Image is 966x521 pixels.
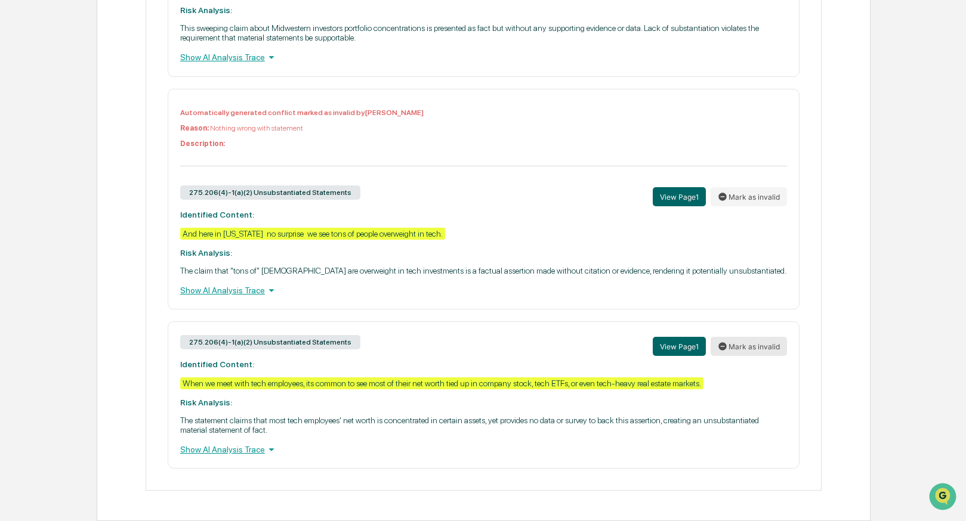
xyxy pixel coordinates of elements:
strong: Risk Analysis: [180,398,232,407]
span: Pylon [119,202,144,211]
span: Preclearance [24,150,77,162]
b: Description: [180,139,225,148]
p: The claim that "tons of" [DEMOGRAPHIC_DATA] are overweight in tech investments is a factual asser... [180,266,787,275]
button: Start new chat [203,95,217,109]
div: When we meet with tech employees, its common to see most of their net worth tied up in company st... [180,377,703,389]
div: 🔎 [12,174,21,184]
button: Mark as invalid [711,337,787,356]
div: We're available if you need us! [41,103,151,113]
strong: Identified Content: [180,210,254,219]
p: Automatically generated conflict marked as invalid by [PERSON_NAME] [180,108,787,117]
div: 275.206(4)-1(a)(2) Unsubstantiated Statements [180,185,360,200]
div: Start new chat [41,91,196,103]
strong: Identified Content: [180,359,254,369]
p: This sweeping claim about Midwestern investors portfolio concentrations is presented as fact but ... [180,23,787,42]
div: Show AI Analysis Trace [180,51,787,64]
button: Mark as invalid [711,187,787,206]
a: 🔎Data Lookup [7,168,80,190]
img: 1746055101610-c473b297-6a78-478c-a979-82029cc54cd1 [12,91,33,113]
span: Data Lookup [24,173,75,185]
p: How can we help? [12,25,217,44]
div: 🖐️ [12,151,21,161]
a: Powered byPylon [84,201,144,211]
strong: Risk Analysis: [180,5,232,15]
span: Attestations [98,150,148,162]
button: View Page1 [653,337,706,356]
div: 🗄️ [87,151,96,161]
div: And here in [US_STATE] no surprise we see tons of people overweight in tech. [180,228,445,240]
iframe: Open customer support [928,482,960,514]
strong: Risk Analysis: [180,248,232,258]
a: 🖐️Preclearance [7,145,82,167]
div: 275.206(4)-1(a)(2) Unsubstantiated Statements [180,335,360,349]
p: The statement claims that most tech employees' net worth is concentrated in certain assets, yet p... [180,415,787,435]
b: Reason: [180,124,209,132]
div: Show AI Analysis Trace [180,284,787,297]
a: 🗄️Attestations [82,145,153,167]
button: View Page1 [653,187,706,206]
p: Nothing wrong with statement [180,124,787,132]
div: Show AI Analysis Trace [180,443,787,456]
